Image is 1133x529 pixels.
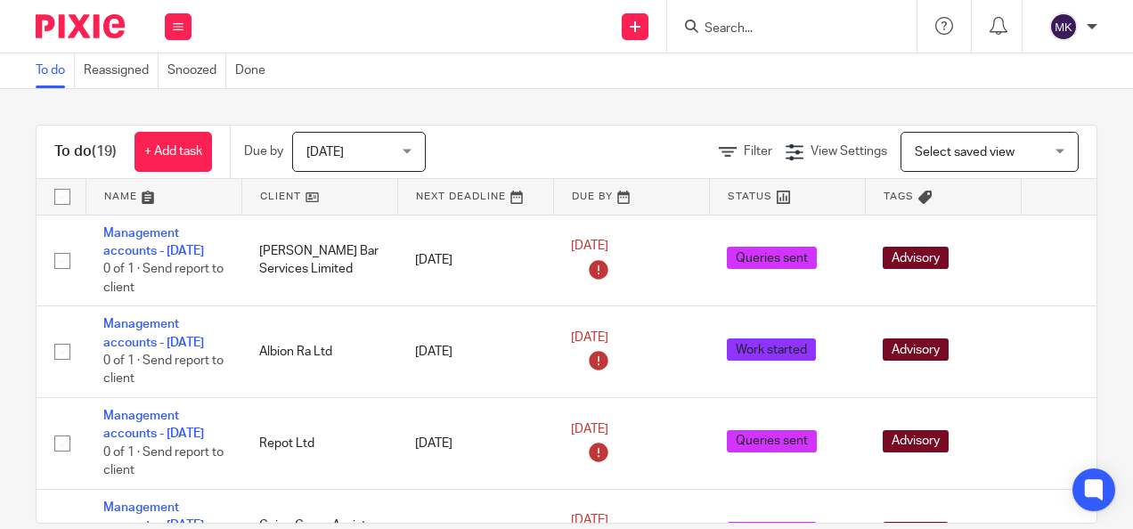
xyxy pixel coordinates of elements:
[244,142,283,160] p: Due by
[241,306,397,398] td: Albion Ra Ltd
[811,145,887,158] span: View Settings
[727,247,817,269] span: Queries sent
[84,53,159,88] a: Reassigned
[571,331,608,344] span: [DATE]
[235,53,274,88] a: Done
[103,354,224,386] span: 0 of 1 · Send report to client
[103,263,224,294] span: 0 of 1 · Send report to client
[571,240,608,252] span: [DATE]
[36,53,75,88] a: To do
[103,318,204,348] a: Management accounts - [DATE]
[54,142,117,161] h1: To do
[883,430,949,452] span: Advisory
[727,430,817,452] span: Queries sent
[571,515,608,527] span: [DATE]
[571,423,608,435] span: [DATE]
[703,21,863,37] input: Search
[727,338,816,361] span: Work started
[103,410,204,440] a: Management accounts - [DATE]
[134,132,212,172] a: + Add task
[883,338,949,361] span: Advisory
[103,227,204,257] a: Management accounts - [DATE]
[241,398,397,490] td: Repot Ltd
[397,215,553,306] td: [DATE]
[92,144,117,159] span: (19)
[103,446,224,477] span: 0 of 1 · Send report to client
[306,146,344,159] span: [DATE]
[36,14,125,38] img: Pixie
[167,53,226,88] a: Snoozed
[744,145,772,158] span: Filter
[241,215,397,306] td: [PERSON_NAME] Bar Services Limited
[397,306,553,398] td: [DATE]
[397,398,553,490] td: [DATE]
[883,247,949,269] span: Advisory
[915,146,1015,159] span: Select saved view
[884,191,914,201] span: Tags
[1049,12,1078,41] img: svg%3E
